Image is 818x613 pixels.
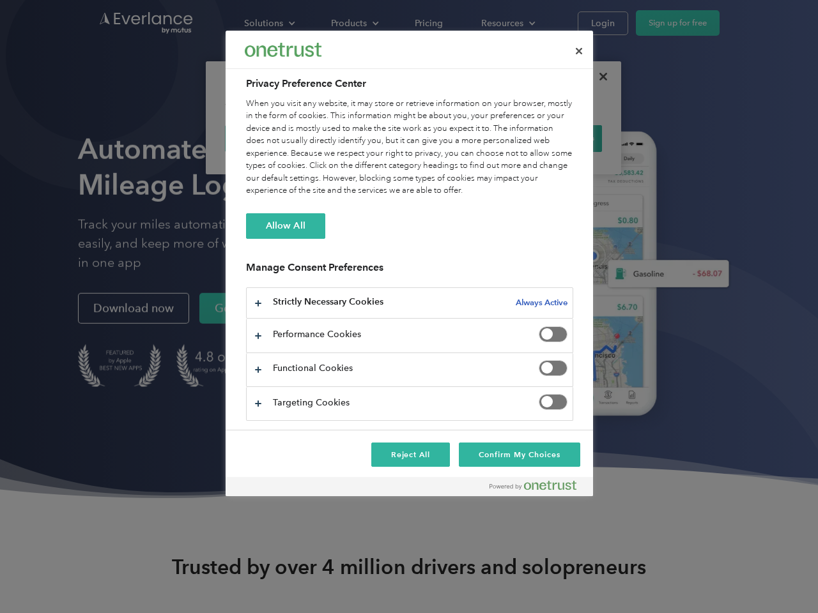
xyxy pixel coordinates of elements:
button: Confirm My Choices [459,443,580,467]
h3: Manage Consent Preferences [246,261,573,281]
img: Everlance [245,43,321,56]
img: Powered by OneTrust Opens in a new Tab [490,480,576,490]
div: Everlance [245,37,321,63]
div: Privacy Preference Center [226,31,593,496]
div: When you visit any website, it may store or retrieve information on your browser, mostly in the f... [246,98,573,197]
button: Reject All [371,443,451,467]
button: Allow All [246,213,325,239]
button: Close [565,37,593,65]
a: Powered by OneTrust Opens in a new Tab [490,480,587,496]
h2: Privacy Preference Center [246,76,573,91]
div: Preference center [226,31,593,496]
